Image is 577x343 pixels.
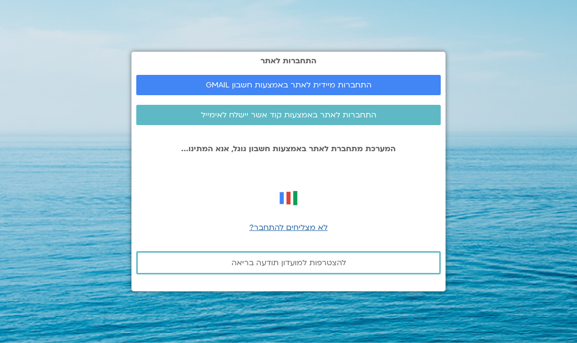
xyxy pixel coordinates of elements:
a: להצטרפות למועדון תודעה בריאה [136,251,441,274]
h2: התחברות לאתר [136,57,441,65]
a: התחברות מיידית לאתר באמצעות חשבון GMAIL [136,75,441,95]
a: לא מצליחים להתחבר? [249,222,328,233]
span: התחברות מיידית לאתר באמצעות חשבון GMAIL [206,81,372,89]
p: המערכת מתחברת לאתר באמצעות חשבון גוגל, אנא המתינו... [136,144,441,153]
span: להצטרפות למועדון תודעה בריאה [231,258,346,267]
a: התחברות לאתר באמצעות קוד אשר יישלח לאימייל [136,105,441,125]
span: התחברות לאתר באמצעות קוד אשר יישלח לאימייל [201,111,376,119]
